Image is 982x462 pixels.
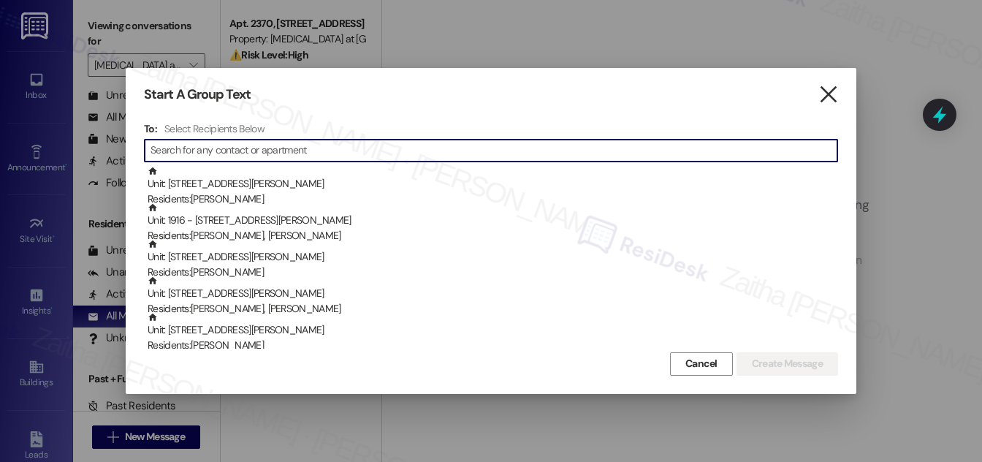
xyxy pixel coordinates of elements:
[148,192,838,207] div: Residents: [PERSON_NAME]
[752,356,823,371] span: Create Message
[151,140,837,161] input: Search for any contact or apartment
[144,276,838,312] div: Unit: [STREET_ADDRESS][PERSON_NAME]Residents:[PERSON_NAME], [PERSON_NAME]
[144,86,251,103] h3: Start A Group Text
[148,166,838,208] div: Unit: [STREET_ADDRESS][PERSON_NAME]
[685,356,718,371] span: Cancel
[148,301,838,317] div: Residents: [PERSON_NAME], [PERSON_NAME]
[148,265,838,280] div: Residents: [PERSON_NAME]
[148,239,838,281] div: Unit: [STREET_ADDRESS][PERSON_NAME]
[164,122,264,135] h4: Select Recipients Below
[148,276,838,317] div: Unit: [STREET_ADDRESS][PERSON_NAME]
[144,122,157,135] h3: To:
[670,352,733,376] button: Cancel
[818,87,838,102] i: 
[736,352,838,376] button: Create Message
[144,202,838,239] div: Unit: 1916 - [STREET_ADDRESS][PERSON_NAME]Residents:[PERSON_NAME], [PERSON_NAME]
[148,338,838,353] div: Residents: [PERSON_NAME]
[148,312,838,354] div: Unit: [STREET_ADDRESS][PERSON_NAME]
[144,312,838,349] div: Unit: [STREET_ADDRESS][PERSON_NAME]Residents:[PERSON_NAME]
[144,239,838,276] div: Unit: [STREET_ADDRESS][PERSON_NAME]Residents:[PERSON_NAME]
[144,166,838,202] div: Unit: [STREET_ADDRESS][PERSON_NAME]Residents:[PERSON_NAME]
[148,228,838,243] div: Residents: [PERSON_NAME], [PERSON_NAME]
[148,202,838,244] div: Unit: 1916 - [STREET_ADDRESS][PERSON_NAME]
